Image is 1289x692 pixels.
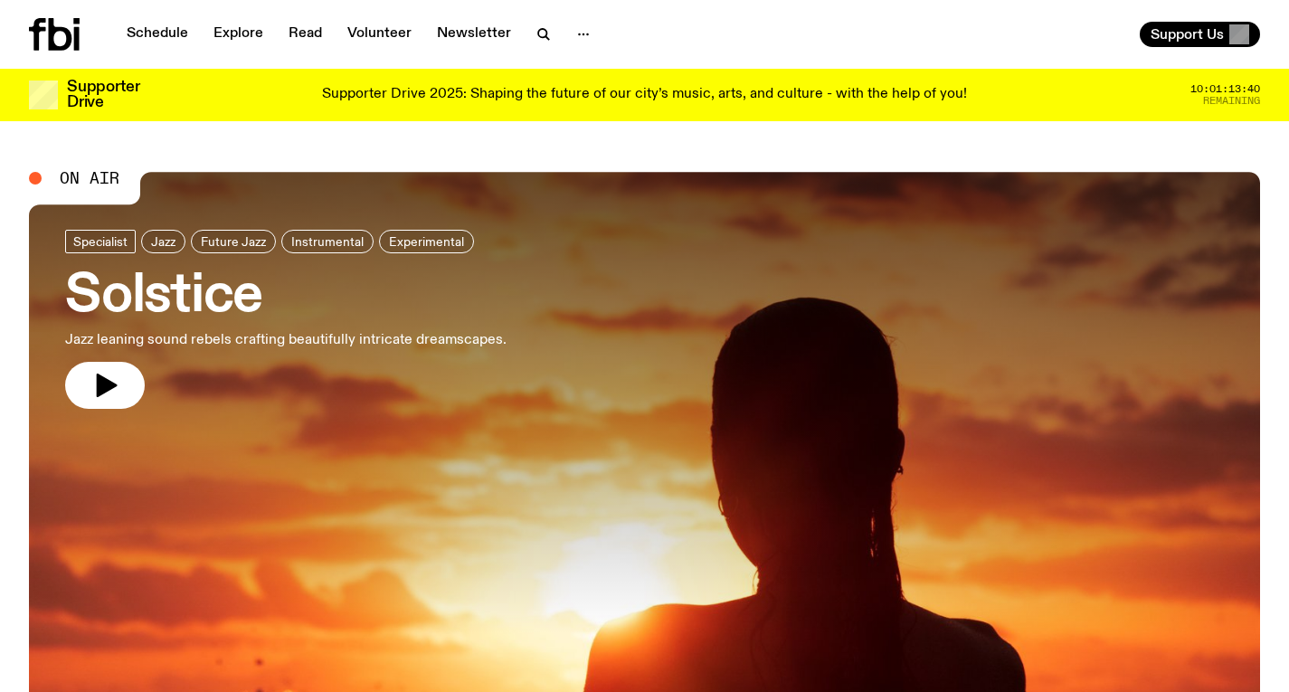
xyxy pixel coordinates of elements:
a: Newsletter [426,22,522,47]
a: Read [278,22,333,47]
span: On Air [60,170,119,186]
h3: Solstice [65,271,507,322]
a: Volunteer [336,22,422,47]
span: Jazz [151,234,175,248]
span: 10:01:13:40 [1190,84,1260,94]
a: Experimental [379,230,474,253]
span: Experimental [389,234,464,248]
a: Future Jazz [191,230,276,253]
a: SolsticeJazz leaning sound rebels crafting beautifully intricate dreamscapes. [65,230,507,409]
a: Schedule [116,22,199,47]
a: Specialist [65,230,136,253]
h3: Supporter Drive [67,80,139,110]
span: Specialist [73,234,128,248]
span: Remaining [1203,96,1260,106]
a: Explore [203,22,274,47]
a: Instrumental [281,230,374,253]
a: Jazz [141,230,185,253]
span: Support Us [1151,26,1224,43]
p: Supporter Drive 2025: Shaping the future of our city’s music, arts, and culture - with the help o... [322,87,967,103]
button: Support Us [1140,22,1260,47]
p: Jazz leaning sound rebels crafting beautifully intricate dreamscapes. [65,329,507,351]
span: Instrumental [291,234,364,248]
span: Future Jazz [201,234,266,248]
